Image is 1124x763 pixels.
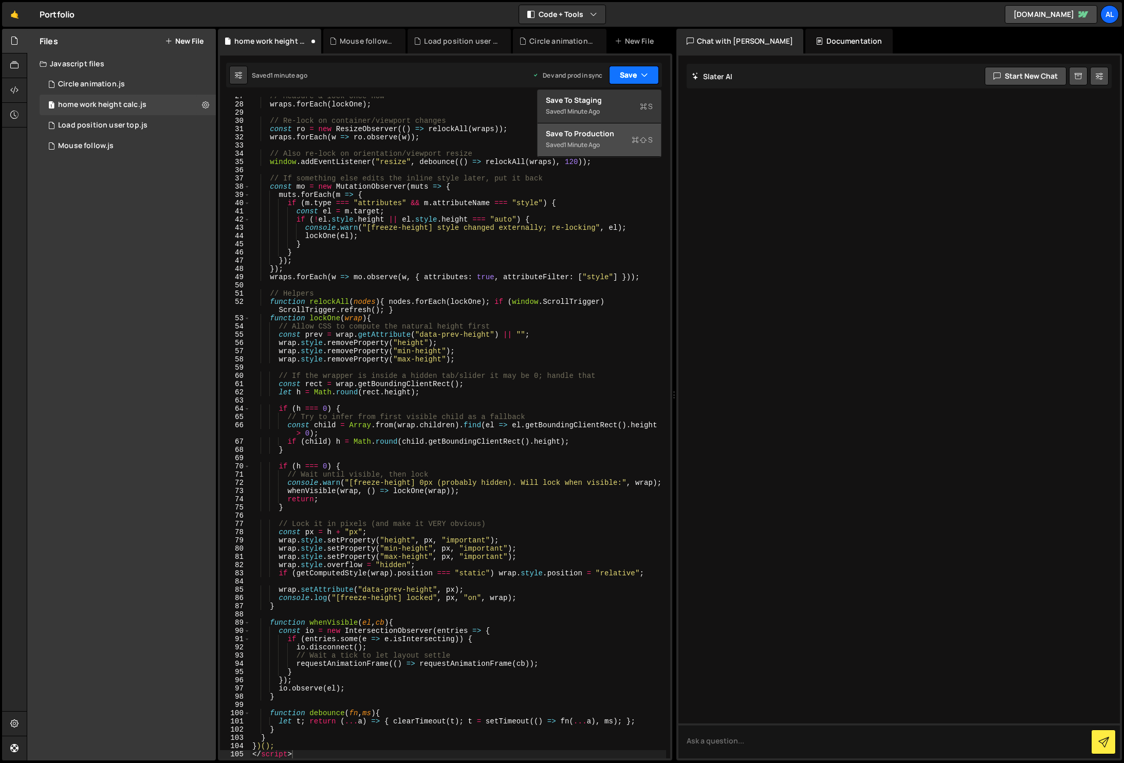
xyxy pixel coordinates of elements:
[220,273,250,281] div: 49
[220,298,250,314] div: 52
[220,577,250,586] div: 84
[220,446,250,454] div: 68
[220,108,250,117] div: 29
[220,314,250,322] div: 53
[220,191,250,199] div: 39
[40,95,216,115] div: 16520/44903.js
[220,495,250,503] div: 74
[58,141,114,151] div: Mouse follow.js
[220,717,250,725] div: 101
[220,602,250,610] div: 87
[1005,5,1097,24] a: [DOMAIN_NAME]
[529,36,594,46] div: Circle animation.js
[424,36,499,46] div: Load position user top.js
[58,121,148,130] div: Load position user top.js
[220,470,250,479] div: 71
[220,528,250,536] div: 78
[220,676,250,684] div: 96
[220,405,250,413] div: 64
[220,635,250,643] div: 91
[220,141,250,150] div: 33
[538,90,661,123] button: Save to StagingS Saved1 minute ago
[220,643,250,651] div: 92
[220,224,250,232] div: 43
[220,479,250,487] div: 72
[220,199,250,207] div: 40
[220,364,250,372] div: 59
[252,71,307,80] div: Saved
[40,8,75,21] div: Portfolio
[805,29,892,53] div: Documentation
[2,2,27,27] a: 🤙
[58,100,146,110] div: home work height calc.js
[220,240,250,248] div: 45
[220,454,250,462] div: 69
[220,462,250,470] div: 70
[220,265,250,273] div: 48
[220,421,250,438] div: 66
[220,380,250,388] div: 61
[58,80,125,89] div: Circle animation.js
[220,322,250,331] div: 54
[220,586,250,594] div: 85
[220,503,250,512] div: 75
[220,215,250,224] div: 42
[632,135,653,145] span: S
[220,396,250,405] div: 63
[532,71,602,80] div: Dev and prod in sync
[220,693,250,701] div: 98
[220,117,250,125] div: 30
[609,66,659,84] button: Save
[220,561,250,569] div: 82
[220,742,250,750] div: 104
[220,725,250,734] div: 102
[220,100,250,108] div: 28
[220,347,250,355] div: 57
[220,668,250,676] div: 95
[676,29,804,53] div: Chat with [PERSON_NAME]
[220,331,250,339] div: 55
[220,610,250,619] div: 88
[220,627,250,635] div: 90
[165,37,204,45] button: New File
[220,553,250,561] div: 81
[40,35,58,47] h2: Files
[27,53,216,74] div: Javascript files
[519,5,605,24] button: Code + Tools
[340,36,393,46] div: Mouse follow.js
[40,115,216,136] div: 16520/44834.js
[985,67,1066,85] button: Start new chat
[48,102,54,110] span: 1
[220,183,250,191] div: 38
[220,248,250,257] div: 46
[220,520,250,528] div: 77
[40,136,216,156] div: 16520/44871.js
[220,709,250,717] div: 100
[220,125,250,133] div: 31
[546,129,653,139] div: Save to Production
[220,651,250,660] div: 93
[220,536,250,544] div: 79
[564,107,600,116] div: 1 minute ago
[220,150,250,158] div: 34
[220,372,250,380] div: 60
[220,158,250,166] div: 35
[220,684,250,693] div: 97
[234,36,309,46] div: home work height calc.js
[220,388,250,396] div: 62
[270,71,307,80] div: 1 minute ago
[220,207,250,215] div: 41
[564,140,600,149] div: 1 minute ago
[1100,5,1119,24] a: Al
[220,355,250,364] div: 58
[220,413,250,421] div: 65
[220,289,250,298] div: 51
[220,281,250,289] div: 50
[538,123,661,157] button: Save to ProductionS Saved1 minute ago
[220,619,250,627] div: 89
[220,257,250,265] div: 47
[220,569,250,577] div: 83
[640,101,653,112] span: S
[40,74,216,95] div: 16520/44831.js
